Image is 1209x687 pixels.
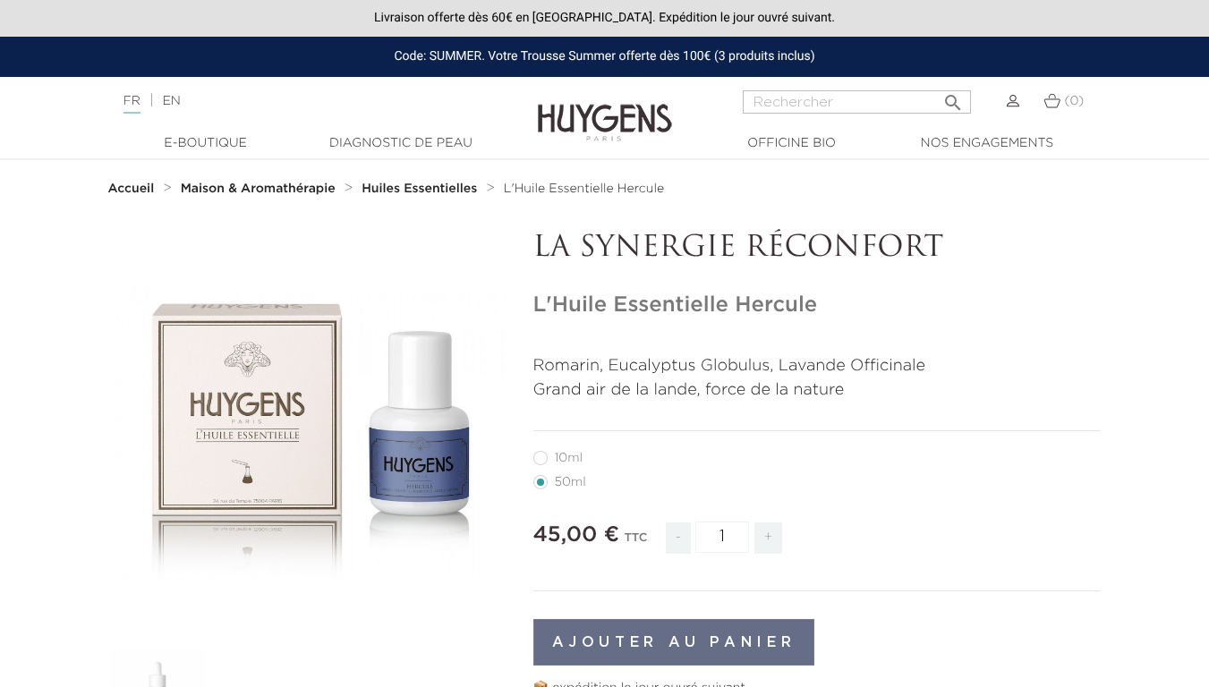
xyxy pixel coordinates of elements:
span: L'Huile Essentielle Hercule [504,182,664,195]
a: Accueil [108,182,158,196]
label: 50ml [533,475,608,489]
img: Huygens [538,75,672,144]
a: Officine Bio [702,134,881,153]
input: Rechercher [743,90,971,114]
a: Nos engagements [898,134,1077,153]
p: LA SYNERGIE RÉCONFORT [533,232,1102,266]
div: | [115,90,490,112]
span: 45,00 € [533,524,619,546]
a: Maison & Aromathérapie [181,182,340,196]
p: Romarin, Eucalyptus Globulus, Lavande Officinale [533,354,1102,378]
a: Diagnostic de peau [311,134,490,153]
div: TTC [624,519,647,567]
span: (0) [1064,95,1084,107]
strong: Maison & Aromathérapie [181,182,336,195]
button:  [937,85,969,109]
a: Huiles Essentielles [362,182,481,196]
span: + [754,522,783,554]
strong: Accueil [108,182,155,195]
label: 10ml [533,451,604,465]
i:  [942,87,964,108]
span: - [666,522,691,554]
a: EN [162,95,180,107]
button: Ajouter au panier [533,619,815,666]
input: Quantité [695,522,749,553]
a: FR [123,95,140,114]
strong: Huiles Essentielles [362,182,477,195]
a: L'Huile Essentielle Hercule [504,182,664,196]
a: E-Boutique [116,134,295,153]
p: Grand air de la lande, force de la nature [533,378,1102,403]
h1: L'Huile Essentielle Hercule [533,293,1102,318]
